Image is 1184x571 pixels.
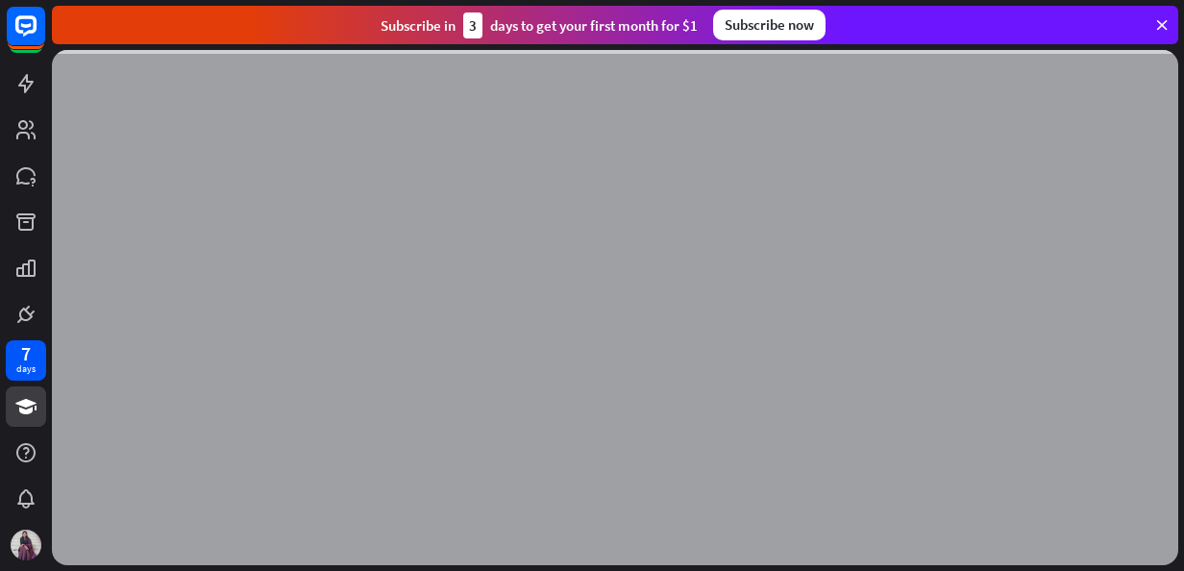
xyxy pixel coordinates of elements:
[381,12,698,38] div: Subscribe in days to get your first month for $1
[713,10,826,40] div: Subscribe now
[6,340,46,381] a: 7 days
[21,345,31,362] div: 7
[16,362,36,376] div: days
[463,12,482,38] div: 3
